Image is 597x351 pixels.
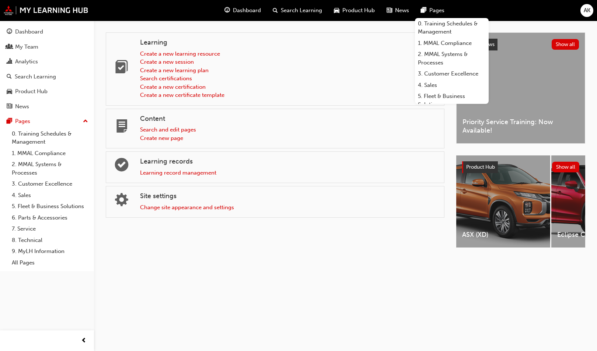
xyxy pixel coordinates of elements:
span: Dashboard [233,6,261,15]
span: learning-icon [115,61,128,77]
a: guage-iconDashboard [219,3,267,18]
span: pages-icon [7,118,12,125]
span: prev-icon [81,336,87,345]
span: ASX (XD) [462,231,544,239]
a: All Pages [9,257,91,268]
span: guage-icon [224,6,230,15]
a: Create a new learning resource [140,50,220,57]
a: News [3,100,91,113]
span: Search Learning [281,6,322,15]
a: 3. Customer Excellence [415,68,489,80]
a: 7. Service [9,223,91,235]
span: news-icon [387,6,392,15]
a: 0. Training Schedules & Management [9,128,91,148]
a: 3. Customer Excellence [9,178,91,190]
button: Pages [3,115,91,128]
a: Latest NewsShow allPriority Service Training: Now Available! [456,32,585,144]
div: Pages [15,117,30,126]
span: Product Hub [466,164,495,170]
div: Search Learning [15,73,56,81]
a: My Team [3,40,91,54]
button: Show all [552,162,580,172]
a: 1. MMAL Compliance [9,148,91,159]
a: pages-iconPages [415,3,450,18]
a: Search Learning [3,70,91,84]
div: News [15,102,29,111]
a: 2. MMAL Systems & Processes [415,49,489,68]
h4: Site settings [140,192,438,200]
a: Create a new learning plan [140,67,209,74]
a: Dashboard [3,25,91,39]
span: Priority Service Training: Now Available! [462,118,579,134]
span: guage-icon [7,29,12,35]
span: car-icon [7,88,12,95]
h4: Learning records [140,158,438,166]
span: pages-icon [421,6,426,15]
a: ASX (XD) [456,155,550,248]
span: Pages [429,6,444,15]
a: 5. Fleet & Business Solutions [415,91,489,110]
a: Create new page [140,135,183,141]
a: 2. MMAL Systems & Processes [9,159,91,178]
span: learningrecord-icon [115,159,128,175]
a: 1. MMAL Compliance [415,38,489,49]
div: Dashboard [15,28,43,36]
div: Product Hub [15,87,48,96]
span: news-icon [7,103,12,110]
a: Search and edit pages [140,126,196,133]
a: search-iconSearch Learning [267,3,328,18]
a: Latest NewsShow all [462,39,579,50]
div: My Team [15,43,38,51]
a: Search certifications [140,75,192,82]
a: 5. Fleet & Business Solutions [9,201,91,212]
a: 8. Technical [9,235,91,246]
a: Create a new certification [140,84,206,90]
div: Analytics [15,57,38,66]
a: 6. Parts & Accessories [9,212,91,224]
a: 4. Sales [415,80,489,91]
a: 0. Training Schedules & Management [415,18,489,38]
a: news-iconNews [381,3,415,18]
span: up-icon [83,117,88,126]
a: car-iconProduct Hub [328,3,381,18]
a: Create a new certificate template [140,92,224,98]
span: News [395,6,409,15]
a: Product HubShow all [462,161,579,173]
a: Change site appearance and settings [140,204,234,211]
span: page-icon [115,120,128,136]
h4: Learning [140,39,438,47]
span: search-icon [7,74,12,80]
a: 4. Sales [9,190,91,201]
a: Learning record management [140,169,216,176]
button: AK [580,4,593,17]
span: chart-icon [7,59,12,65]
span: Product Hub [342,6,375,15]
span: search-icon [273,6,278,15]
span: AK [584,6,590,15]
span: cogs-icon [115,194,128,210]
a: 9. MyLH Information [9,246,91,257]
h4: Content [140,115,438,123]
button: Show all [552,39,579,50]
a: Product Hub [3,85,91,98]
a: Create a new session [140,59,194,65]
a: Analytics [3,55,91,69]
img: mmal [4,6,88,15]
span: people-icon [7,44,12,50]
span: car-icon [334,6,339,15]
button: DashboardMy TeamAnalyticsSearch LearningProduct HubNews [3,24,91,115]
